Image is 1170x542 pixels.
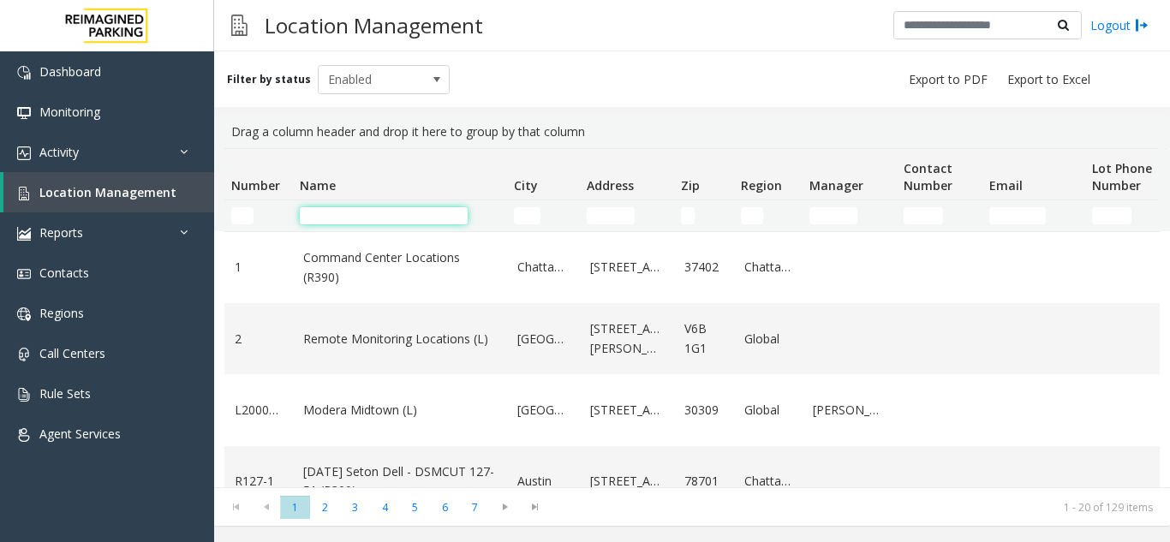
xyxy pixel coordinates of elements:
[517,258,570,277] a: Chattanooga
[39,144,79,160] span: Activity
[39,224,83,241] span: Reports
[293,200,507,231] td: Name Filter
[523,500,546,514] span: Go to the last page
[490,495,520,519] span: Go to the next page
[809,207,857,224] input: Manager Filter
[39,305,84,321] span: Regions
[580,200,674,231] td: Address Filter
[231,207,254,224] input: Number Filter
[590,401,664,420] a: [STREET_ADDRESS]
[744,258,792,277] a: Chattanooga
[744,330,792,348] a: Global
[17,66,31,80] img: 'icon'
[1092,207,1131,224] input: Lot Phone Number Filter
[319,66,423,93] span: Enabled
[590,319,664,358] a: [STREET_ADDRESS][PERSON_NAME]
[303,401,497,420] a: Modera Midtown (L)
[684,401,724,420] a: 30309
[1092,160,1152,194] span: Lot Phone Number
[280,496,310,519] span: Page 1
[982,200,1085,231] td: Email Filter
[39,345,105,361] span: Call Centers
[39,63,101,80] span: Dashboard
[256,4,492,46] h3: Location Management
[902,68,994,92] button: Export to PDF
[235,258,283,277] a: 1
[684,319,724,358] a: V6B 1G1
[681,207,695,224] input: Zip Filter
[517,330,570,348] a: [GEOGRAPHIC_DATA]
[507,200,580,231] td: City Filter
[904,160,952,194] span: Contact Number
[684,472,724,491] a: 78701
[400,496,430,519] span: Page 5
[17,106,31,120] img: 'icon'
[17,428,31,442] img: 'icon'
[590,258,664,277] a: [STREET_ADDRESS]
[39,265,89,281] span: Contacts
[231,177,280,194] span: Number
[897,200,982,231] td: Contact Number Filter
[235,330,283,348] a: 2
[214,148,1170,487] div: Data table
[809,177,863,194] span: Manager
[684,258,724,277] a: 37402
[340,496,370,519] span: Page 3
[39,426,121,442] span: Agent Services
[803,200,897,231] td: Manager Filter
[587,177,634,194] span: Address
[303,248,497,287] a: Command Center Locations (R390)
[514,207,540,224] input: City Filter
[303,330,497,348] a: Remote Monitoring Locations (L)
[17,388,31,402] img: 'icon'
[520,495,550,519] span: Go to the last page
[39,184,176,200] span: Location Management
[1090,16,1149,34] a: Logout
[744,472,792,491] a: Chattanooga
[231,4,248,46] img: pageIcon
[460,496,490,519] span: Page 7
[909,71,988,88] span: Export to PDF
[587,207,635,224] input: Address Filter
[17,307,31,321] img: 'icon'
[1000,68,1097,92] button: Export to Excel
[235,472,283,491] a: R127-1
[303,462,497,501] a: [DATE] Seton Dell - DSMCUT 127-51 (R390)
[300,207,468,224] input: Name Filter
[744,401,792,420] a: Global
[493,500,516,514] span: Go to the next page
[517,401,570,420] a: [GEOGRAPHIC_DATA]
[904,207,943,224] input: Contact Number Filter
[590,472,664,491] a: [STREET_ADDRESS]
[39,385,91,402] span: Rule Sets
[1007,71,1090,88] span: Export to Excel
[227,72,311,87] label: Filter by status
[300,177,336,194] span: Name
[17,146,31,160] img: 'icon'
[235,401,283,420] a: L20000500
[517,472,570,491] a: Austin
[1135,16,1149,34] img: logout
[224,116,1160,148] div: Drag a column header and drop it here to group by that column
[674,200,734,231] td: Zip Filter
[3,172,214,212] a: Location Management
[813,401,886,420] a: [PERSON_NAME]
[17,187,31,200] img: 'icon'
[989,207,1046,224] input: Email Filter
[17,267,31,281] img: 'icon'
[370,496,400,519] span: Page 4
[514,177,538,194] span: City
[17,227,31,241] img: 'icon'
[310,496,340,519] span: Page 2
[734,200,803,231] td: Region Filter
[17,348,31,361] img: 'icon'
[39,104,100,120] span: Monitoring
[989,177,1023,194] span: Email
[741,177,782,194] span: Region
[681,177,700,194] span: Zip
[741,207,763,224] input: Region Filter
[224,200,293,231] td: Number Filter
[430,496,460,519] span: Page 6
[560,500,1153,515] kendo-pager-info: 1 - 20 of 129 items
